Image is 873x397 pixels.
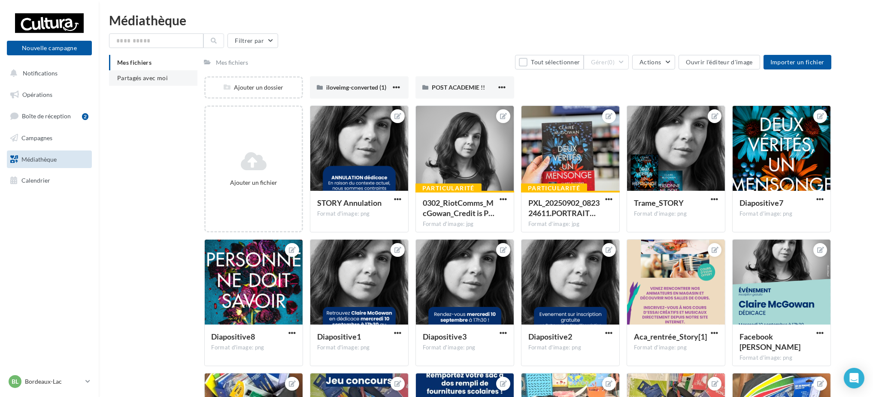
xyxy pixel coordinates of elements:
div: Particularité [521,183,587,193]
span: PXL_20250902_082324611.PORTRAIT~2 [528,198,600,218]
div: Format d'image: png [634,344,718,352]
a: Boîte de réception2 [5,107,94,125]
button: Importer un fichier [764,55,831,69]
div: Format d'image: png [212,344,296,352]
span: 0302_RiotComms_McGowan_Credit is Philippa Gedge [423,198,494,218]
div: Médiathèque [109,14,863,27]
div: Ajouter un fichier [209,178,298,187]
div: Ajouter un dossier [206,83,302,92]
div: Format d'image: png [740,354,824,362]
span: Aca_rentrée_Story[1] [634,332,707,341]
div: 2 [82,113,88,120]
div: Format d'image: png [317,344,401,352]
span: Facebook Claire Mcgowan [740,332,800,352]
a: Calendrier [5,171,94,189]
div: Mes fichiers [216,58,249,67]
button: Filtrer par [227,33,278,48]
button: Gérer(0) [584,55,629,69]
span: Mes fichiers [117,59,152,66]
span: Partagés avec moi [117,74,168,81]
span: Campagnes [21,134,52,141]
span: BL [12,377,18,386]
span: (0) [607,59,615,66]
span: STORY Annulation [317,198,382,208]
span: Diapositive7 [740,198,783,208]
button: Notifications [5,64,90,82]
span: Trame_STORY [634,198,684,208]
div: Format d'image: png [317,210,401,218]
span: Médiathèque [21,155,57,162]
span: Notifications [23,69,58,77]
button: Ouvrir l'éditeur d'image [679,55,760,69]
span: iloveimg-converted (1) [326,84,386,91]
div: Format d'image: jpg [528,220,612,228]
span: Calendrier [21,177,50,184]
a: Médiathèque [5,150,94,168]
a: BL Bordeaux-Lac [7,373,92,390]
span: POST ACADEMIE !! [432,84,485,91]
button: Tout sélectionner [515,55,584,69]
span: Opérations [22,91,52,98]
span: Boîte de réception [22,112,71,120]
div: Format d'image: png [423,344,507,352]
a: Opérations [5,86,94,104]
div: Particularité [415,183,482,193]
a: Campagnes [5,129,94,147]
div: Format d'image: png [634,210,718,218]
span: Actions [640,58,661,66]
span: Diapositive2 [528,332,572,341]
div: Format d'image: png [528,344,612,352]
span: Diapositive8 [212,332,255,341]
div: Open Intercom Messenger [844,368,864,388]
button: Nouvelle campagne [7,41,92,55]
div: Format d'image: png [740,210,824,218]
button: Actions [632,55,675,69]
span: Diapositive3 [423,332,467,341]
div: Format d'image: jpg [423,220,507,228]
span: Importer un fichier [770,58,824,66]
span: Diapositive1 [317,332,361,341]
p: Bordeaux-Lac [25,377,82,386]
